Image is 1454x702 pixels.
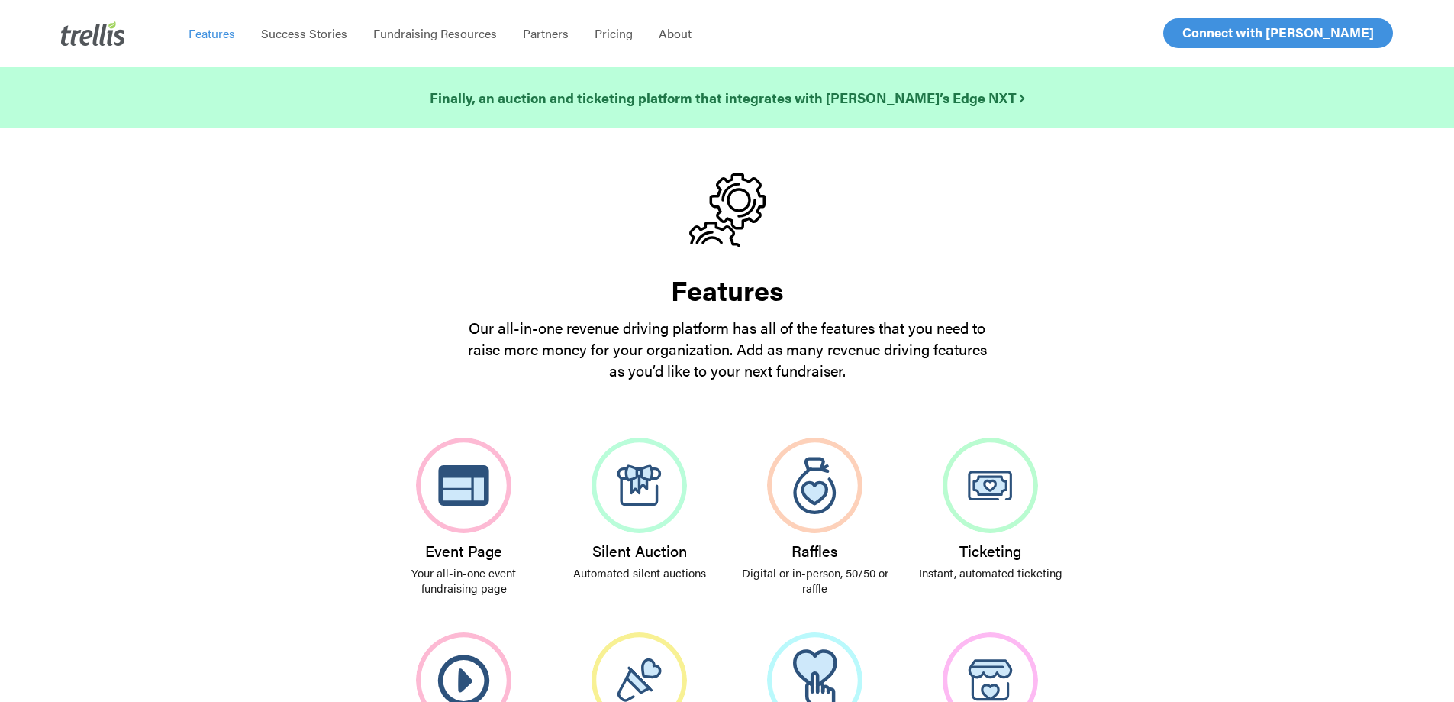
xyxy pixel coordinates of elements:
[248,26,360,41] a: Success Stories
[563,542,717,559] h3: Silent Auction
[430,88,1024,107] strong: Finally, an auction and ticketing platform that integrates with [PERSON_NAME]’s Edge NXT
[360,26,510,41] a: Fundraising Resources
[387,542,541,559] h3: Event Page
[1182,23,1374,41] span: Connect with [PERSON_NAME]
[592,438,687,533] img: Silent Auction
[189,24,235,42] span: Features
[582,26,646,41] a: Pricing
[646,26,704,41] a: About
[430,87,1024,108] a: Finally, an auction and ticketing platform that integrates with [PERSON_NAME]’s Edge NXT
[689,173,766,247] img: gears.svg
[416,438,511,533] img: Event Page
[943,438,1038,533] img: Ticketing
[261,24,347,42] span: Success Stories
[914,542,1068,559] h3: Ticketing
[460,317,995,381] p: Our all-in-one revenue driving platform has all of the features that you need to raise more money...
[914,565,1068,581] p: Instant, automated ticketing
[903,419,1078,599] a: Ticketing Instant, automated ticketing
[727,419,903,614] a: Raffles Digital or in-person, 50/50 or raffle
[1163,18,1393,48] a: Connect with [PERSON_NAME]
[767,438,862,533] img: Raffles
[552,419,727,599] a: Silent Auction Automated silent auctions
[738,565,892,596] p: Digital or in-person, 50/50 or raffle
[376,419,552,614] a: Event Page Your all-in-one event fundraising page
[373,24,497,42] span: Fundraising Resources
[595,24,633,42] span: Pricing
[176,26,248,41] a: Features
[61,21,125,46] img: Trellis
[738,542,892,559] h3: Raffles
[671,270,784,309] strong: Features
[563,565,717,581] p: Automated silent auctions
[387,565,541,596] p: Your all-in-one event fundraising page
[510,26,582,41] a: Partners
[523,24,569,42] span: Partners
[659,24,692,42] span: About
